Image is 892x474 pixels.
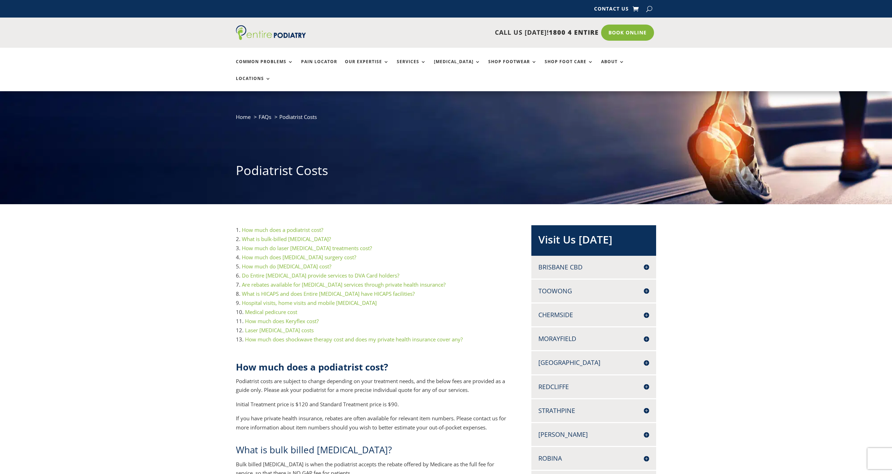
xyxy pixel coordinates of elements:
[488,59,537,74] a: Shop Footwear
[236,76,271,91] a: Locations
[236,443,509,460] h2: What is bulk billed [MEDICAL_DATA]?
[538,406,649,415] h4: Strathpine
[242,254,356,261] a: How much does [MEDICAL_DATA] surgery cost?
[242,235,331,242] a: What is bulk-billed [MEDICAL_DATA]?
[242,226,323,233] a: How much does a podiatrist cost?
[236,414,509,432] p: If you have private health insurance, rebates are often available for relevant item numbers. Plea...
[601,25,654,41] a: Book Online
[538,334,649,343] h4: Morayfield
[538,358,649,367] h4: [GEOGRAPHIC_DATA]
[397,59,426,74] a: Services
[538,454,649,463] h4: Robina
[236,400,509,414] p: Initial Treatment price is $120 and Standard Treatment price is $90.
[545,59,593,74] a: Shop Foot Care
[601,59,625,74] a: About
[333,28,599,37] p: CALL US [DATE]!
[538,430,649,439] h4: [PERSON_NAME]
[242,272,399,279] a: Do Entire [MEDICAL_DATA] provide services to DVA Card holders?
[245,318,319,325] a: How much does Keryflex cost?
[345,59,389,74] a: Our Expertise
[236,113,251,120] a: Home
[538,287,649,295] h4: Toowong
[242,290,415,297] a: What is HICAPS and does Entire [MEDICAL_DATA] have HICAPS facilities?
[279,113,317,120] span: Podiatrist Costs
[236,162,656,183] h1: Podiatrist Costs
[242,263,331,270] a: How much do [MEDICAL_DATA] cost?
[236,361,388,373] strong: How much does a podiatrist cost?
[538,311,649,319] h4: Chermside
[236,112,656,127] nav: breadcrumb
[245,308,297,315] a: Medical pedicure cost
[549,28,599,36] span: 1800 4 ENTIRE
[236,25,306,40] img: logo (1)
[434,59,481,74] a: [MEDICAL_DATA]
[242,299,377,306] a: Hospital visits, home visits and mobile [MEDICAL_DATA]
[538,263,649,272] h4: Brisbane CBD
[236,34,306,41] a: Entire Podiatry
[245,336,463,343] a: How much does shockwave therapy cost and does my private health insurance cover any?
[259,113,271,120] a: FAQs
[538,382,649,391] h4: Redcliffe
[236,377,509,400] p: Podiatrist costs are subject to change depending on your treatment needs, and the below fees are ...
[242,245,372,252] a: How much do laser [MEDICAL_DATA] treatments cost?
[301,59,337,74] a: Pain Locator
[538,232,649,251] h2: Visit Us [DATE]
[236,59,293,74] a: Common Problems
[245,327,314,334] a: Laser [MEDICAL_DATA] costs
[594,6,629,14] a: Contact Us
[242,281,445,288] a: Are rebates available for [MEDICAL_DATA] services through private health insurance?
